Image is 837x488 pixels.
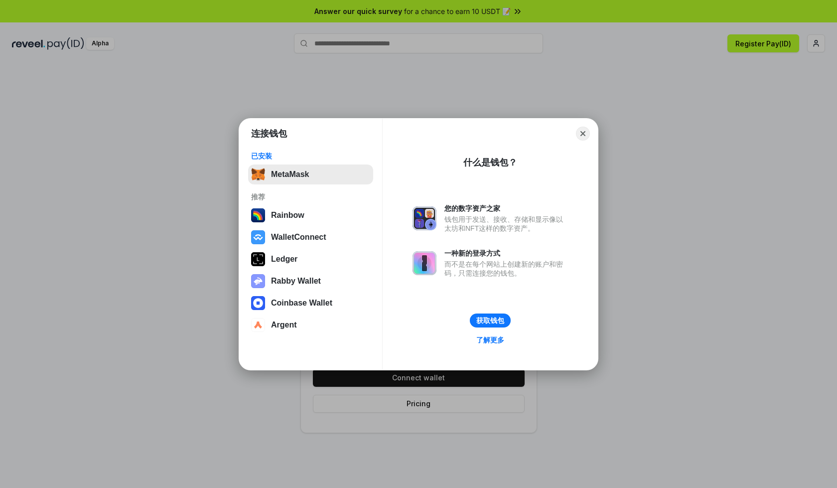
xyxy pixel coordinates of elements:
[463,157,517,168] div: 什么是钱包？
[271,255,297,264] div: Ledger
[248,227,373,247] button: WalletConnect
[576,127,590,141] button: Close
[251,128,287,140] h1: 连接钱包
[476,316,504,325] div: 获取钱包
[248,205,373,225] button: Rainbow
[251,192,370,201] div: 推荐
[413,206,436,230] img: svg+xml,%3Csvg%20xmlns%3D%22http%3A%2F%2Fwww.w3.org%2F2000%2Fsvg%22%20fill%3D%22none%22%20viewBox...
[271,170,309,179] div: MetaMask
[444,215,568,233] div: 钱包用于发送、接收、存储和显示像以太坊和NFT这样的数字资产。
[248,315,373,335] button: Argent
[251,208,265,222] img: svg+xml,%3Csvg%20width%3D%22120%22%20height%3D%22120%22%20viewBox%3D%220%200%20120%20120%22%20fil...
[251,318,265,332] img: svg+xml,%3Csvg%20width%3D%2228%22%20height%3D%2228%22%20viewBox%3D%220%200%2028%2028%22%20fill%3D...
[271,299,332,308] div: Coinbase Wallet
[271,211,304,220] div: Rainbow
[251,230,265,244] img: svg+xml,%3Csvg%20width%3D%2228%22%20height%3D%2228%22%20viewBox%3D%220%200%2028%2028%22%20fill%3D...
[271,321,297,329] div: Argent
[470,333,510,346] a: 了解更多
[251,274,265,288] img: svg+xml,%3Csvg%20xmlns%3D%22http%3A%2F%2Fwww.w3.org%2F2000%2Fsvg%22%20fill%3D%22none%22%20viewBox...
[251,252,265,266] img: svg+xml,%3Csvg%20xmlns%3D%22http%3A%2F%2Fwww.w3.org%2F2000%2Fsvg%22%20width%3D%2228%22%20height%3...
[251,167,265,181] img: svg+xml,%3Csvg%20fill%3D%22none%22%20height%3D%2233%22%20viewBox%3D%220%200%2035%2033%22%20width%...
[413,251,436,275] img: svg+xml,%3Csvg%20xmlns%3D%22http%3A%2F%2Fwww.w3.org%2F2000%2Fsvg%22%20fill%3D%22none%22%20viewBox...
[248,164,373,184] button: MetaMask
[444,260,568,278] div: 而不是在每个网站上创建新的账户和密码，只需连接您的钱包。
[251,152,370,161] div: 已安装
[444,204,568,213] div: 您的数字资产之家
[251,296,265,310] img: svg+xml,%3Csvg%20width%3D%2228%22%20height%3D%2228%22%20viewBox%3D%220%200%2028%2028%22%20fill%3D...
[444,249,568,258] div: 一种新的登录方式
[470,314,511,327] button: 获取钱包
[271,277,321,286] div: Rabby Wallet
[248,249,373,269] button: Ledger
[248,271,373,291] button: Rabby Wallet
[248,293,373,313] button: Coinbase Wallet
[271,233,326,242] div: WalletConnect
[476,335,504,344] div: 了解更多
